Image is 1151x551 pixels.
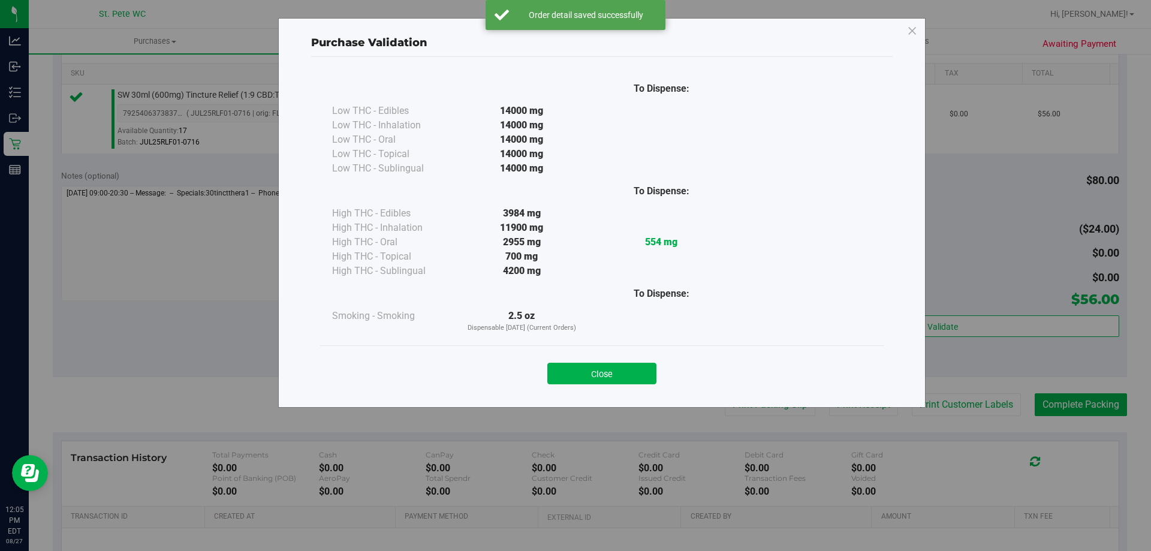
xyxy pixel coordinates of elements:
div: High THC - Sublingual [332,264,452,278]
div: 14000 mg [452,104,592,118]
button: Close [547,363,656,384]
div: 14000 mg [452,147,592,161]
div: Low THC - Edibles [332,104,452,118]
div: Low THC - Inhalation [332,118,452,133]
div: Smoking - Smoking [332,309,452,323]
div: High THC - Inhalation [332,221,452,235]
div: To Dispense: [592,287,731,301]
div: 4200 mg [452,264,592,278]
div: 14000 mg [452,161,592,176]
div: 3984 mg [452,206,592,221]
iframe: Resource center [12,455,48,491]
p: Dispensable [DATE] (Current Orders) [452,323,592,333]
span: Purchase Validation [311,36,427,49]
div: 14000 mg [452,118,592,133]
div: 700 mg [452,249,592,264]
div: Low THC - Sublingual [332,161,452,176]
div: 11900 mg [452,221,592,235]
div: 2955 mg [452,235,592,249]
div: 14000 mg [452,133,592,147]
div: Order detail saved successfully [516,9,656,21]
div: Low THC - Topical [332,147,452,161]
strong: 554 mg [645,236,677,248]
div: To Dispense: [592,82,731,96]
div: High THC - Edibles [332,206,452,221]
div: Low THC - Oral [332,133,452,147]
div: To Dispense: [592,184,731,198]
div: 2.5 oz [452,309,592,333]
div: High THC - Topical [332,249,452,264]
div: High THC - Oral [332,235,452,249]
